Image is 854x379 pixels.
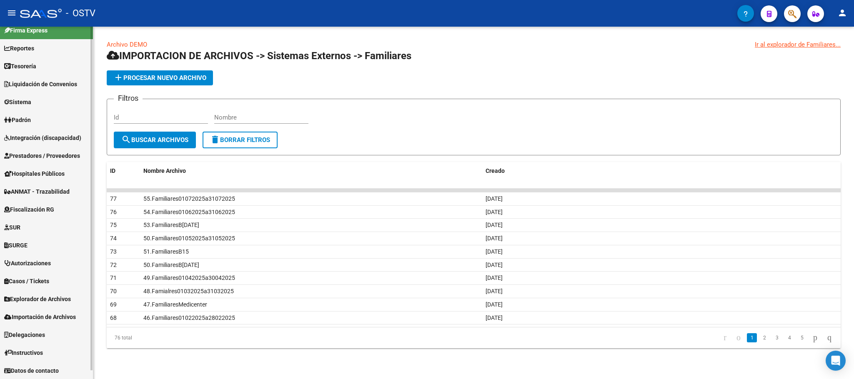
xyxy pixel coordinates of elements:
[4,294,71,304] span: Explorador de Archivos
[720,333,730,342] a: go to first page
[797,333,807,342] a: 5
[486,235,503,242] span: [DATE]
[746,331,758,345] li: page 1
[143,195,235,202] span: 55.Familiares01072025a31072025
[809,333,821,342] a: go to next page
[107,41,147,48] a: Archivo DEMO
[113,74,206,82] span: Procesar nuevo archivo
[110,209,117,215] span: 76
[755,40,841,49] div: Ir al explorador de Familiares...
[210,135,220,145] mat-icon: delete
[4,62,36,71] span: Tesorería
[4,133,81,142] span: Integración (discapacidad)
[824,333,835,342] a: go to last page
[66,4,95,22] span: - OSTV
[143,222,199,228] span: 53.FamiliaresB01Junio2025
[771,331,783,345] li: page 3
[486,301,503,308] span: [DATE]
[110,222,117,228] span: 75
[143,288,234,294] span: 48.Famialres01032025a31032025
[4,312,76,322] span: Importación de Archivos
[110,314,117,321] span: 68
[758,331,771,345] li: page 2
[143,235,235,242] span: 50.Familiares01052025a31052025
[796,331,808,345] li: page 5
[121,135,131,145] mat-icon: search
[759,333,769,342] a: 2
[203,132,278,148] button: Borrar Filtros
[4,187,70,196] span: ANMAT - Trazabilidad
[733,333,744,342] a: go to previous page
[114,132,196,148] button: Buscar Archivos
[486,274,503,281] span: [DATE]
[4,115,31,125] span: Padrón
[482,162,841,180] datatable-header-cell: Creado
[4,80,77,89] span: Liquidación de Convenios
[486,314,503,321] span: [DATE]
[107,162,140,180] datatable-header-cell: ID
[4,223,20,232] span: SUR
[4,330,45,339] span: Delegaciones
[4,366,59,375] span: Datos de contacto
[486,167,505,174] span: Creado
[837,8,847,18] mat-icon: person
[110,195,117,202] span: 77
[486,209,503,215] span: [DATE]
[110,167,115,174] span: ID
[4,277,49,286] span: Casos / Tickets
[783,331,796,345] li: page 4
[140,162,482,180] datatable-header-cell: Nombre Archivo
[143,314,235,321] span: 46.Familiares01022025a28022025
[486,288,503,294] span: [DATE]
[110,288,117,294] span: 70
[4,169,65,178] span: Hospitales Públicos
[210,136,270,144] span: Borrar Filtros
[143,209,235,215] span: 54.Familiares01062025a31062025
[110,274,117,281] span: 71
[4,348,43,357] span: Instructivos
[113,72,123,82] mat-icon: add
[784,333,794,342] a: 4
[7,8,17,18] mat-icon: menu
[4,26,48,35] span: Firma Express
[486,222,503,228] span: [DATE]
[110,301,117,308] span: 69
[114,92,143,104] h3: Filtros
[4,241,28,250] span: SURGE
[4,205,54,214] span: Fiscalización RG
[110,248,117,255] span: 73
[4,97,31,107] span: Sistema
[826,351,846,371] div: Open Intercom Messenger
[121,136,188,144] span: Buscar Archivos
[107,70,213,85] button: Procesar nuevo archivo
[486,248,503,255] span: [DATE]
[143,301,207,308] span: 47.FamiliaresMedicenter
[4,44,34,53] span: Reportes
[143,248,189,255] span: 51.FamiliaresB15
[486,195,503,202] span: [DATE]
[143,262,199,268] span: 50.FamiliaresB01Mayo2025
[110,262,117,268] span: 72
[107,50,411,62] span: IMPORTACION DE ARCHIVOS -> Sistemas Externos -> Familiares
[747,333,757,342] a: 1
[4,259,51,268] span: Autorizaciones
[107,327,252,348] div: 76 total
[4,151,80,160] span: Prestadores / Proveedores
[486,262,503,268] span: [DATE]
[110,235,117,242] span: 74
[772,333,782,342] a: 3
[143,167,186,174] span: Nombre Archivo
[143,274,235,281] span: 49.Familiares01042025a30042025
